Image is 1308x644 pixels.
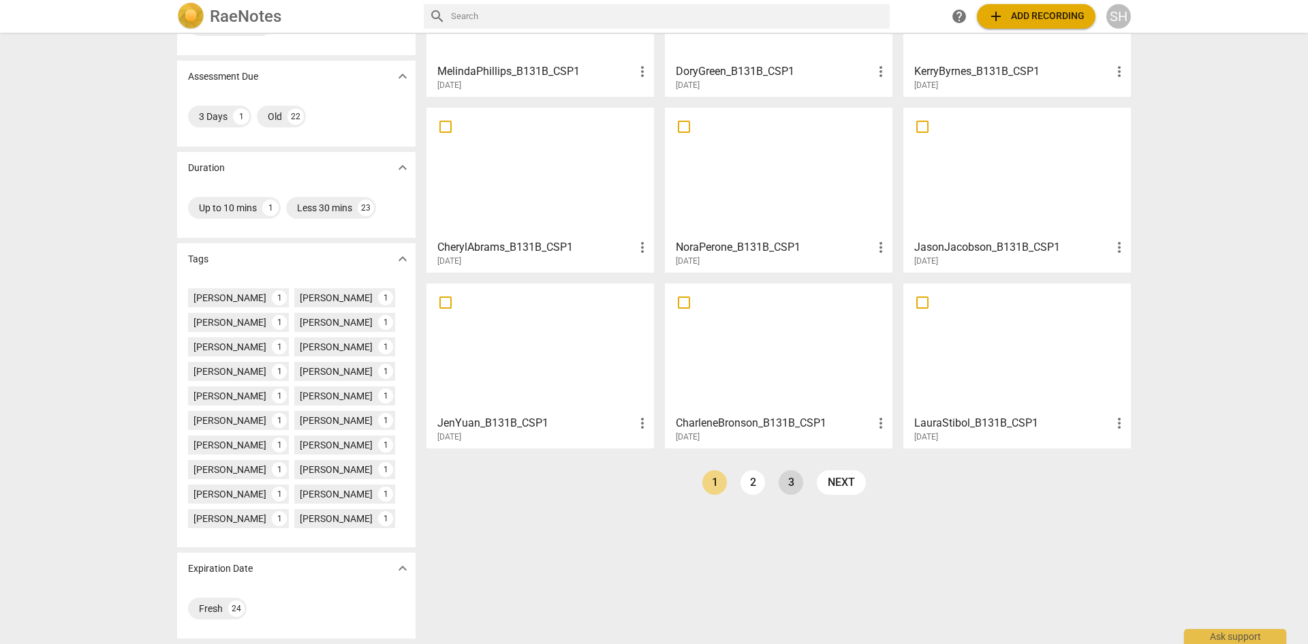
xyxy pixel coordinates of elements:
div: [PERSON_NAME] [193,487,266,501]
span: [DATE] [437,80,461,91]
h3: KerryByrnes_B131B_CSP1 [914,63,1111,80]
a: LauraStibol_B131B_CSP1[DATE] [908,288,1126,442]
div: 1 [378,487,393,502]
div: 1 [272,339,287,354]
div: [PERSON_NAME] [300,438,373,452]
div: 1 [378,364,393,379]
div: Ask support [1184,629,1286,644]
div: 1 [378,339,393,354]
button: SH [1106,4,1131,29]
h3: LauraStibol_B131B_CSP1 [914,415,1111,431]
div: [PERSON_NAME] [300,414,373,427]
div: 1 [272,462,287,477]
div: 1 [378,511,393,526]
div: 1 [272,388,287,403]
div: [PERSON_NAME] [300,389,373,403]
a: NoraPerone_B131B_CSP1[DATE] [670,112,888,266]
span: [DATE] [676,431,700,443]
a: CharleneBronson_B131B_CSP1[DATE] [670,288,888,442]
span: add [988,8,1004,25]
div: [PERSON_NAME] [193,291,266,305]
div: 1 [272,315,287,330]
div: 1 [378,462,393,477]
div: 1 [262,200,279,216]
p: Duration [188,161,225,175]
div: [PERSON_NAME] [193,389,266,403]
button: Show more [392,558,413,579]
span: more_vert [873,239,889,256]
a: Help [947,4,971,29]
div: [PERSON_NAME] [193,438,266,452]
div: 1 [272,364,287,379]
a: Page 1 is your current page [702,470,727,495]
p: Tags [188,252,208,266]
div: 24 [228,600,245,617]
img: Logo [177,3,204,30]
div: [PERSON_NAME] [300,463,373,476]
div: [PERSON_NAME] [300,340,373,354]
div: [PERSON_NAME] [193,365,266,378]
div: 1 [378,290,393,305]
span: help [951,8,967,25]
div: 1 [378,438,393,453]
div: [PERSON_NAME] [193,414,266,427]
button: Upload [977,4,1095,29]
a: JasonJacobson_B131B_CSP1[DATE] [908,112,1126,266]
div: [PERSON_NAME] [193,463,266,476]
div: Fresh [199,602,223,615]
div: [PERSON_NAME] [300,487,373,501]
a: CherylAbrams_B131B_CSP1[DATE] [431,112,649,266]
a: LogoRaeNotes [177,3,413,30]
div: 1 [378,315,393,330]
span: [DATE] [914,256,938,267]
div: Old [268,110,282,123]
input: Search [451,5,884,27]
div: [PERSON_NAME] [300,316,373,329]
div: 22 [287,108,304,125]
div: Up to 10 mins [199,201,257,215]
span: expand_more [394,560,411,577]
div: 1 [233,108,249,125]
button: Show more [392,66,413,87]
span: [DATE] [437,431,461,443]
div: [PERSON_NAME] [300,512,373,525]
h3: JasonJacobson_B131B_CSP1 [914,239,1111,256]
span: more_vert [873,63,889,80]
button: Show more [392,157,413,178]
div: 1 [272,413,287,428]
span: [DATE] [676,256,700,267]
span: expand_more [394,251,411,267]
span: more_vert [634,63,651,80]
span: [DATE] [914,431,938,443]
span: Add recording [988,8,1085,25]
a: Page 2 [741,470,765,495]
span: expand_more [394,159,411,176]
div: 23 [358,200,374,216]
span: more_vert [634,415,651,431]
div: [PERSON_NAME] [300,291,373,305]
p: Assessment Due [188,70,258,84]
div: [PERSON_NAME] [193,512,266,525]
span: expand_more [394,68,411,85]
div: 1 [272,511,287,526]
span: [DATE] [437,256,461,267]
div: 1 [378,388,393,403]
span: more_vert [634,239,651,256]
span: more_vert [1111,239,1127,256]
span: [DATE] [914,80,938,91]
h2: RaeNotes [210,7,281,26]
button: Show more [392,249,413,269]
h3: CherylAbrams_B131B_CSP1 [437,239,634,256]
span: [DATE] [676,80,700,91]
h3: DoryGreen_B131B_CSP1 [676,63,873,80]
div: [PERSON_NAME] [193,316,266,329]
span: more_vert [873,415,889,431]
h3: NoraPerone_B131B_CSP1 [676,239,873,256]
a: Page 3 [779,470,803,495]
div: Less 30 mins [297,201,352,215]
div: 1 [378,413,393,428]
div: [PERSON_NAME] [300,365,373,378]
div: 1 [272,487,287,502]
a: next [817,470,866,495]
